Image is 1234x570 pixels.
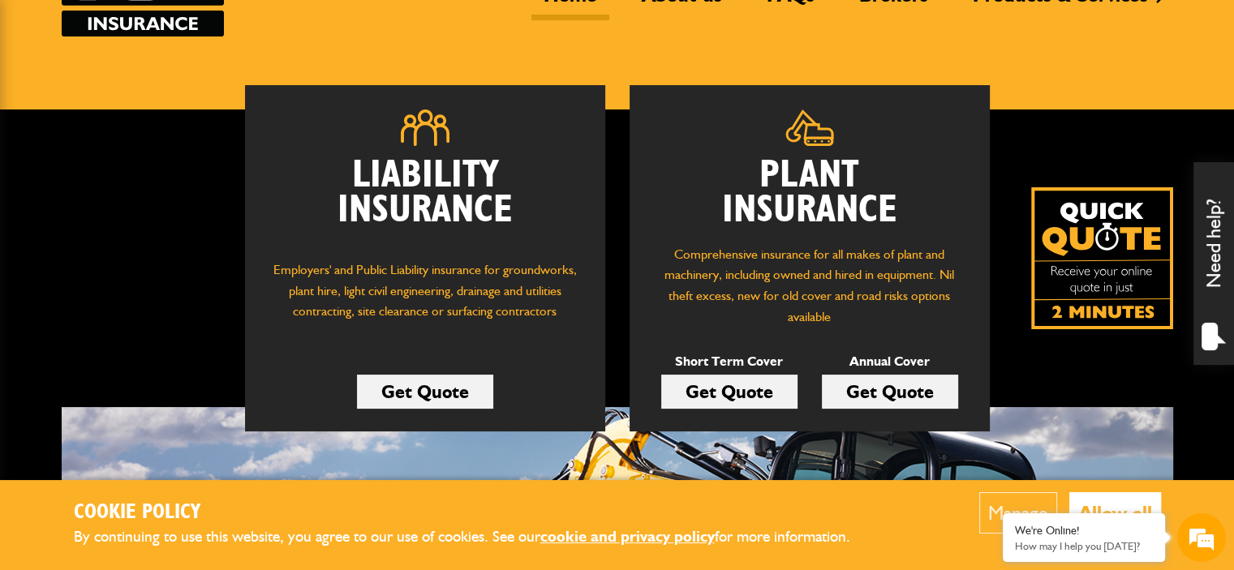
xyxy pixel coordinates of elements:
button: Allow all [1069,492,1161,534]
a: cookie and privacy policy [540,527,715,546]
div: Need help? [1193,162,1234,365]
a: Get Quote [661,375,798,409]
h2: Plant Insurance [654,158,965,228]
p: Employers' and Public Liability insurance for groundworks, plant hire, light civil engineering, d... [269,259,581,337]
button: Manage [979,492,1057,534]
a: Get Quote [357,375,493,409]
p: Short Term Cover [661,351,798,372]
img: Quick Quote [1031,187,1173,329]
a: Get Quote [822,375,958,409]
p: Annual Cover [822,351,958,372]
div: We're Online! [1015,524,1153,538]
a: Get your insurance quote isn just 2-minutes [1031,187,1173,329]
h2: Cookie Policy [74,500,877,525]
p: Comprehensive insurance for all makes of plant and machinery, including owned and hired in equipm... [654,244,965,327]
p: By continuing to use this website, you agree to our use of cookies. See our for more information. [74,525,877,550]
p: How may I help you today? [1015,540,1153,552]
h2: Liability Insurance [269,158,581,244]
